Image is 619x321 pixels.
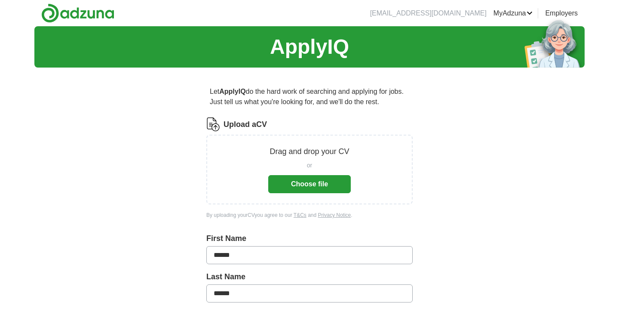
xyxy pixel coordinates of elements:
li: [EMAIL_ADDRESS][DOMAIN_NAME] [370,8,487,19]
label: First Name [206,233,413,244]
button: Choose file [268,175,351,193]
a: MyAdzuna [493,8,533,19]
span: or [307,161,312,170]
img: Adzuna logo [41,3,114,23]
label: Last Name [206,271,413,283]
img: CV Icon [206,117,220,131]
div: By uploading your CV you agree to our and . [206,211,413,219]
a: Privacy Notice [318,212,351,218]
a: Employers [545,8,578,19]
label: Upload a CV [224,119,267,130]
strong: ApplyIQ [219,88,245,95]
a: T&Cs [294,212,306,218]
p: Let do the hard work of searching and applying for jobs. Just tell us what you're looking for, an... [206,83,413,111]
p: Drag and drop your CV [270,146,349,157]
h1: ApplyIQ [270,31,349,62]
